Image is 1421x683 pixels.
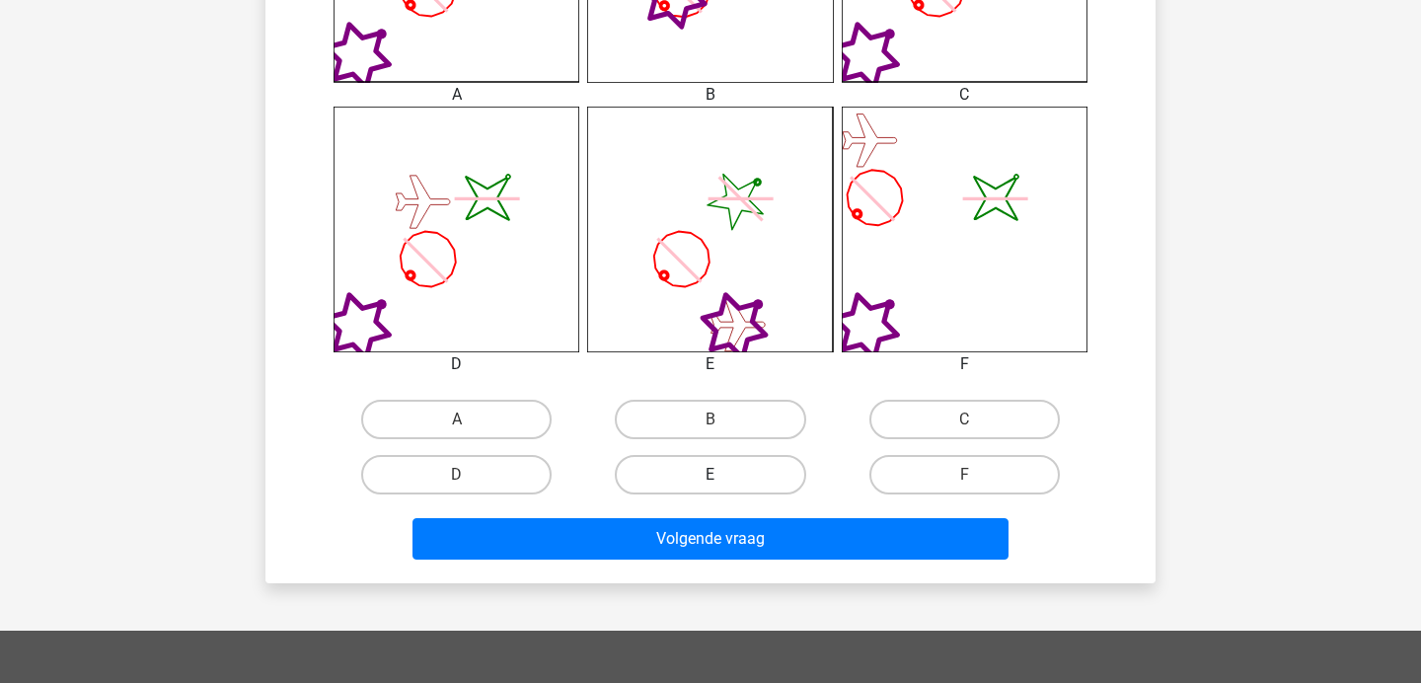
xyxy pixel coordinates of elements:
[361,400,552,439] label: A
[572,352,848,376] div: E
[827,83,1102,107] div: C
[319,83,594,107] div: A
[615,455,805,494] label: E
[827,352,1102,376] div: F
[615,400,805,439] label: B
[869,400,1060,439] label: C
[319,352,594,376] div: D
[869,455,1060,494] label: F
[361,455,552,494] label: D
[412,518,1010,560] button: Volgende vraag
[572,83,848,107] div: B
